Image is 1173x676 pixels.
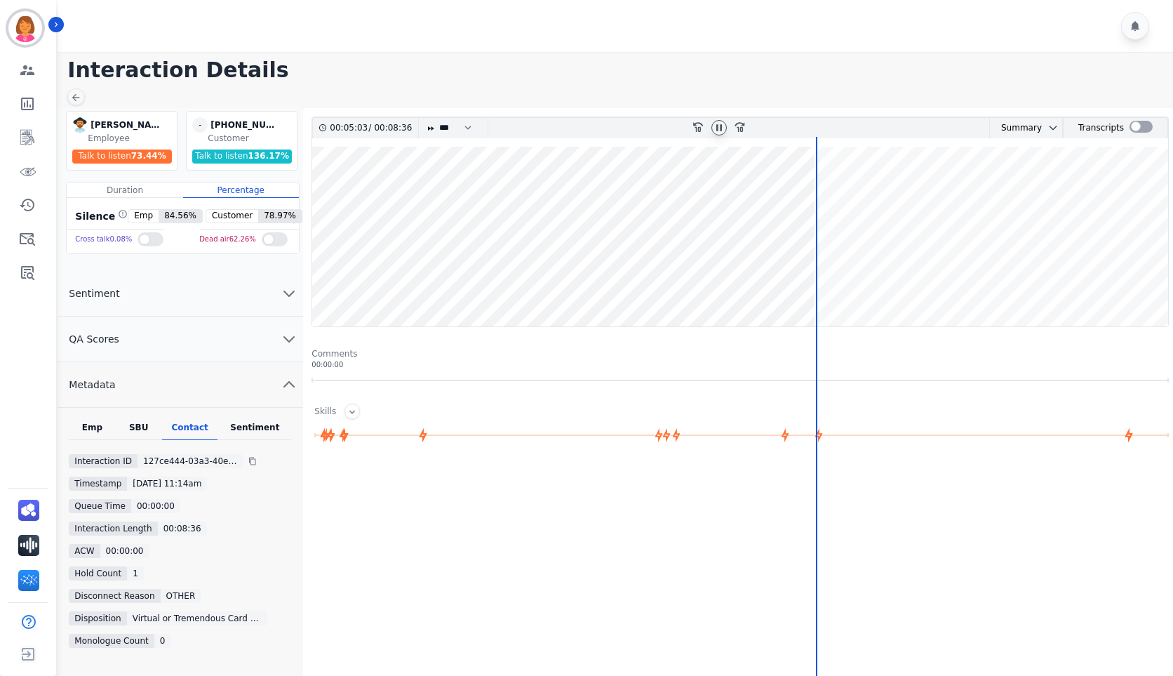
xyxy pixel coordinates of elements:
div: Interaction Length [69,522,157,536]
div: Talk to listen [72,150,172,164]
div: Comments [311,348,1169,359]
svg: chevron down [281,285,297,302]
div: Timestamp [69,477,127,491]
svg: chevron up [281,376,297,393]
div: 00:05:03 [330,118,368,138]
div: OTHER [161,589,201,603]
div: [PERSON_NAME] [91,117,161,133]
div: 1 [127,566,144,581]
div: 00:00:00 [311,359,1169,370]
div: ACW [69,544,100,558]
span: Emp [128,210,159,223]
div: Employee [88,133,174,144]
div: [DATE] 11:14am [127,477,207,491]
div: Hold Count [69,566,127,581]
div: Percentage [183,183,299,198]
h1: Interaction Details [67,58,1173,83]
div: Skills [314,406,336,419]
div: Emp [69,422,115,440]
svg: chevron down [1047,122,1059,133]
button: Metadata chevron up [58,362,303,408]
span: 136.17 % [248,151,289,161]
div: Sentiment [217,422,292,440]
span: Sentiment [58,286,130,300]
div: Talk to listen [192,150,292,164]
img: Bordered avatar [8,11,42,45]
button: chevron down [1042,122,1059,133]
button: Sentiment chevron down [58,271,303,317]
span: Metadata [58,378,126,392]
div: [PHONE_NUMBER] [210,117,281,133]
div: Customer [208,133,294,144]
span: 84.56 % [159,210,202,223]
div: Cross talk 0.08 % [75,230,132,250]
svg: chevron down [281,331,297,347]
div: 0 [154,634,171,648]
div: / [330,118,415,138]
div: Virtual or Tremendous Card Support [127,611,267,625]
div: 00:08:36 [371,118,410,138]
div: Summary [990,118,1042,138]
button: QA Scores chevron down [58,317,303,362]
div: Duration [67,183,182,198]
div: Silence [72,209,128,223]
span: 78.97 % [258,210,302,223]
div: Disconnect Reason [69,589,160,603]
span: 73.44 % [131,151,166,161]
span: Customer [206,210,258,223]
div: Monologue Count [69,634,154,648]
div: 00:00:00 [100,544,149,558]
div: Disposition [69,611,126,625]
span: - [192,117,208,133]
div: Transcripts [1078,118,1124,138]
div: Queue Time [69,499,131,513]
div: SBU [116,422,162,440]
span: QA Scores [58,332,130,346]
div: 00:08:36 [158,522,207,536]
div: Dead air 62.26 % [199,230,256,250]
div: Interaction ID [69,454,138,468]
div: 127ce444-03a3-40e7-b948-84ecb313449c [138,454,243,468]
div: 00:00:00 [131,499,180,513]
div: Contact [162,422,218,440]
